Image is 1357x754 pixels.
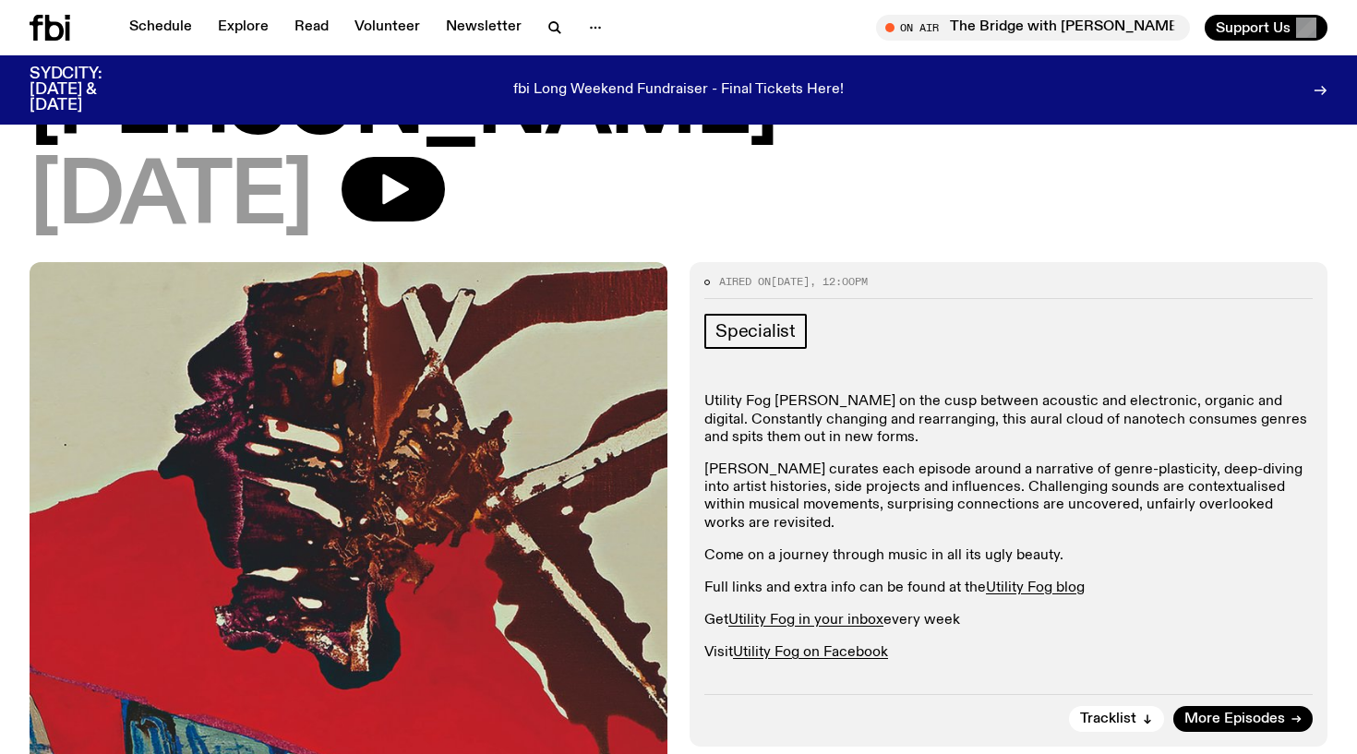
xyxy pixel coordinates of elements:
[704,547,1313,565] p: Come on a journey through music in all its ugly beauty.
[1184,712,1285,726] span: More Episodes
[986,580,1085,595] a: Utility Fog blog
[30,66,148,114] h3: SYDCITY: [DATE] & [DATE]
[704,612,1313,629] p: Get every week
[704,393,1313,447] p: Utility Fog [PERSON_NAME] on the cusp between acoustic and electronic, organic and digital. Const...
[118,15,203,41] a: Schedule
[1173,706,1313,732] a: More Episodes
[1216,19,1291,36] span: Support Us
[435,15,533,41] a: Newsletter
[728,613,883,628] a: Utility Fog in your inbox
[810,274,868,289] span: , 12:00pm
[343,15,431,41] a: Volunteer
[704,580,1313,597] p: Full links and extra info can be found at the
[283,15,340,41] a: Read
[876,15,1190,41] button: On AirThe Bridge with [PERSON_NAME]
[513,82,844,99] p: fbi Long Weekend Fundraiser - Final Tickets Here!
[704,314,807,349] a: Specialist
[1069,706,1164,732] button: Tracklist
[1205,15,1327,41] button: Support Us
[771,274,810,289] span: [DATE]
[1080,712,1136,726] span: Tracklist
[30,157,312,240] span: [DATE]
[733,645,888,660] a: Utility Fog on Facebook
[715,321,796,341] span: Specialist
[704,461,1313,533] p: [PERSON_NAME] curates each episode around a narrative of genre-plasticity, deep-diving into artis...
[207,15,280,41] a: Explore
[704,644,1313,662] p: Visit
[719,274,771,289] span: Aired on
